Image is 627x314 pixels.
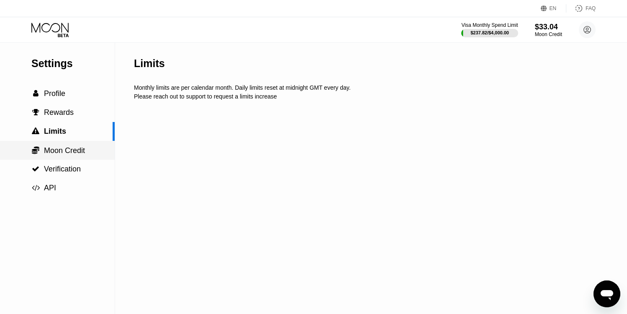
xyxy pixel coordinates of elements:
[32,127,39,135] span: 
[32,109,39,116] span: 
[470,30,509,35] div: $237.82 / $4,000.00
[594,280,620,307] iframe: Bouton de lancement de la fenêtre de messagerie
[31,109,40,116] div: 
[44,108,74,117] span: Rewards
[32,146,39,154] span: 
[44,146,85,155] span: Moon Credit
[535,23,562,31] div: $33.04
[44,184,56,192] span: API
[461,22,518,37] div: Visa Monthly Spend Limit$237.82/$4,000.00
[32,165,39,173] span: 
[33,90,39,97] span: 
[31,127,40,135] div: 
[586,5,596,11] div: FAQ
[31,57,115,70] div: Settings
[535,31,562,37] div: Moon Credit
[31,146,40,154] div: 
[44,89,65,98] span: Profile
[32,184,40,192] span: 
[566,4,596,13] div: FAQ
[535,23,562,37] div: $33.04Moon Credit
[134,57,165,70] div: Limits
[31,184,40,192] div: 
[541,4,566,13] div: EN
[44,127,66,135] span: Limits
[461,22,518,28] div: Visa Monthly Spend Limit
[44,165,81,173] span: Verification
[550,5,557,11] div: EN
[31,165,40,173] div: 
[31,90,40,97] div: 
